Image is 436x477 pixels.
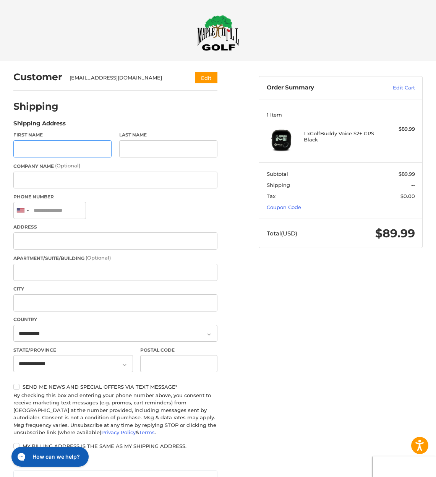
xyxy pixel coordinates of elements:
span: $89.99 [375,226,415,240]
label: My billing address is the same as my shipping address. [13,443,218,449]
span: Tax [267,193,276,199]
div: [EMAIL_ADDRESS][DOMAIN_NAME] [70,74,180,82]
label: Address [13,224,218,230]
span: -- [411,182,415,188]
span: $89.99 [399,171,415,177]
label: Phone Number [13,193,218,200]
a: Coupon Code [267,204,301,210]
small: (Optional) [86,255,111,261]
label: State/Province [13,347,133,354]
h3: Order Summary [267,84,368,92]
div: By checking this box and entering your phone number above, you consent to receive marketing text ... [13,392,218,436]
label: Postal Code [140,347,217,354]
a: Edit Cart [368,84,415,92]
iframe: Gorgias live chat messenger [8,444,91,469]
img: Maple Hill Golf [197,15,239,51]
iframe: Google Customer Reviews [373,456,436,477]
button: Edit [195,72,217,83]
span: Shipping [267,182,290,188]
a: Terms [139,429,155,435]
label: First Name [13,131,112,138]
h4: 1 x GolfBuddy Voice S2+ GPS Black [304,130,376,143]
label: Last Name [119,131,218,138]
span: $0.00 [400,193,415,199]
label: Send me news and special offers via text message* [13,384,218,390]
label: Company Name [13,162,218,170]
a: Privacy Policy [101,429,136,435]
span: Subtotal [267,171,288,177]
legend: Shipping Address [13,119,66,131]
h2: Customer [13,71,62,83]
h3: 1 Item [267,112,415,118]
label: Country [13,316,218,323]
span: Total (USD) [267,230,297,237]
div: $89.99 [378,125,415,133]
div: United States: +1 [14,202,31,219]
h2: Shipping [13,101,58,112]
small: (Optional) [55,162,80,169]
label: City [13,286,218,292]
label: Apartment/Suite/Building [13,254,218,262]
